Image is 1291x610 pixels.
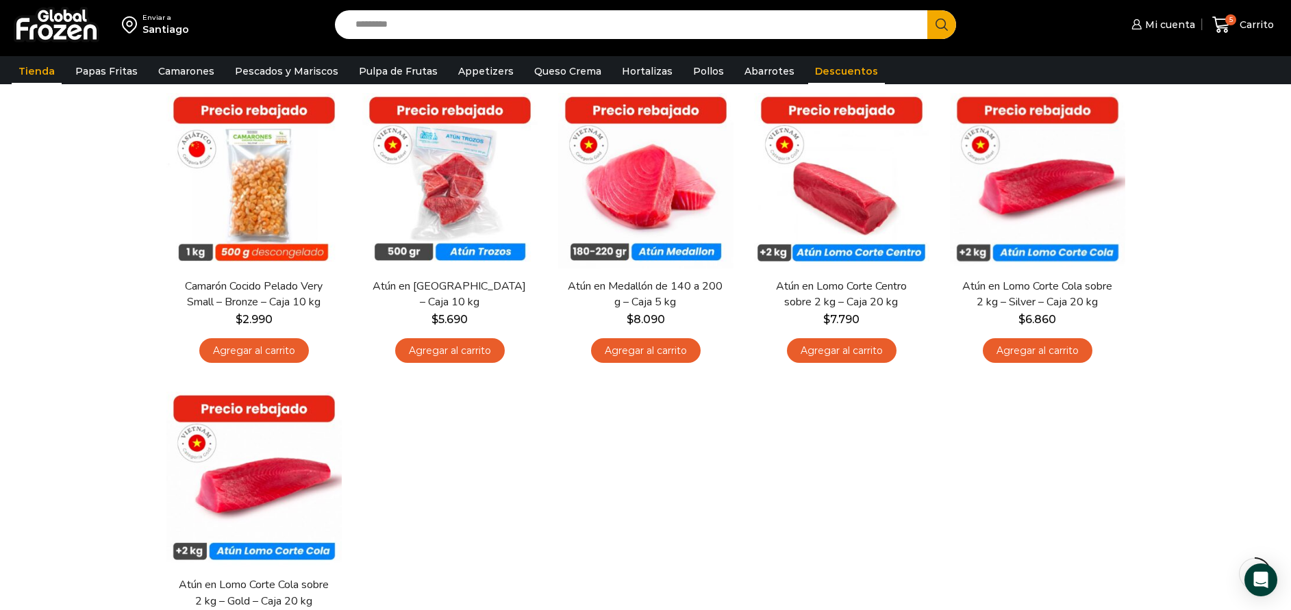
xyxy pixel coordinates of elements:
a: Descuentos [808,58,885,84]
a: Tienda [12,58,62,84]
a: Appetizers [451,58,521,84]
div: Open Intercom Messenger [1244,563,1277,596]
button: Search button [927,10,956,39]
a: Atún en [GEOGRAPHIC_DATA] – Caja 10 kg [371,279,528,310]
div: Enviar a [142,13,189,23]
bdi: 8.090 [627,313,665,326]
a: 5 Carrito [1209,9,1277,41]
a: Atún en Lomo Corte Cola sobre 2 kg – Silver – Caja 20 kg [958,279,1116,310]
a: Camarón Cocido Pelado Very Small – Bronze – Caja 10 kg [175,279,332,310]
span: $ [627,313,634,326]
a: Pollos [686,58,731,84]
span: 5 [1225,14,1236,25]
a: Queso Crema [527,58,608,84]
span: $ [236,313,242,326]
a: Mi cuenta [1128,11,1195,38]
a: Atún en Lomo Corte Cola sobre 2 kg – Gold – Caja 20 kg [175,577,332,609]
div: Santiago [142,23,189,36]
bdi: 7.790 [823,313,860,326]
span: Carrito [1236,18,1274,31]
a: Atún en Medallón de 140 a 200 g – Caja 5 kg [566,279,724,310]
a: Agregar al carrito: “Camarón Cocido Pelado Very Small - Bronze - Caja 10 kg” [199,338,309,364]
bdi: 6.860 [1018,313,1056,326]
a: Agregar al carrito: “Atún en Lomo Corte Cola sobre 2 kg - Silver - Caja 20 kg” [983,338,1092,364]
a: Camarones [151,58,221,84]
a: Agregar al carrito: “Atún en Trozos - Caja 10 kg” [395,338,505,364]
a: Pulpa de Frutas [352,58,444,84]
bdi: 5.690 [431,313,468,326]
a: Pescados y Mariscos [228,58,345,84]
a: Abarrotes [738,58,801,84]
a: Atún en Lomo Corte Centro sobre 2 kg – Caja 20 kg [762,279,920,310]
span: $ [431,313,438,326]
a: Hortalizas [615,58,679,84]
a: Papas Fritas [68,58,145,84]
span: $ [823,313,830,326]
a: Agregar al carrito: “Atún en Lomo Corte Centro sobre 2 kg - Caja 20 kg” [787,338,897,364]
bdi: 2.990 [236,313,273,326]
img: address-field-icon.svg [122,13,142,36]
a: Agregar al carrito: “Atún en Medallón de 140 a 200 g - Caja 5 kg” [591,338,701,364]
span: Mi cuenta [1142,18,1195,31]
span: $ [1018,313,1025,326]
